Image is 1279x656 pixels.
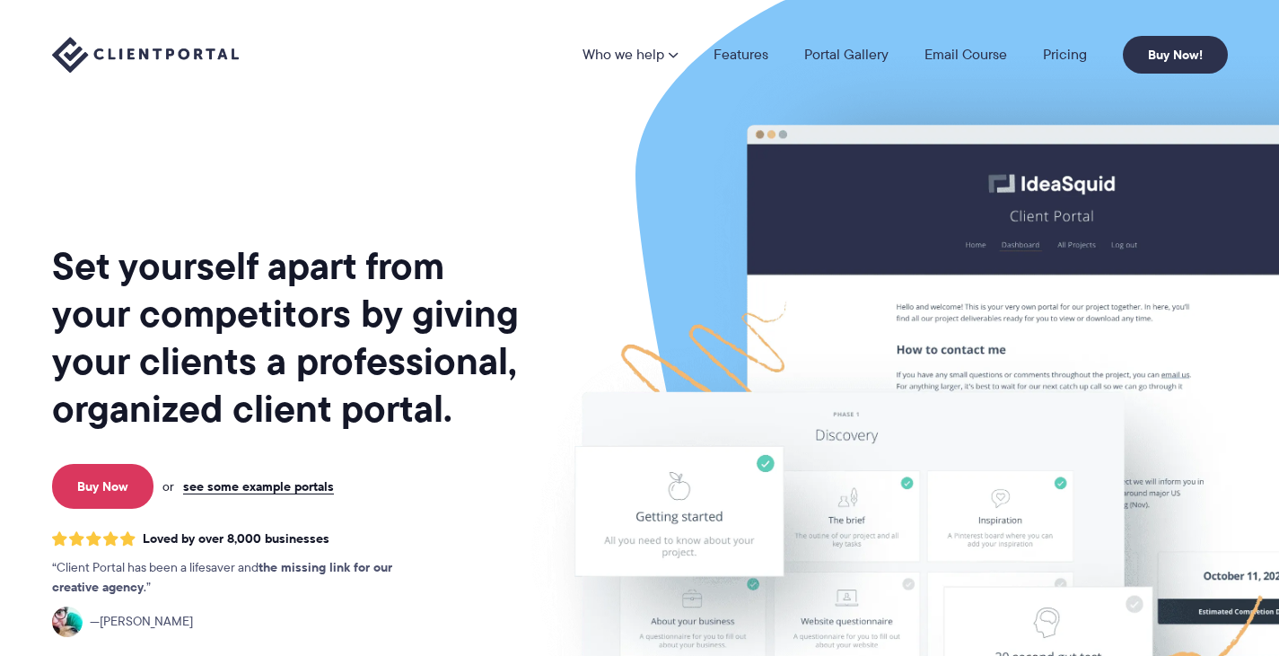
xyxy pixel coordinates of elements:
[143,531,329,547] span: Loved by over 8,000 businesses
[162,478,174,494] span: or
[90,612,193,632] span: [PERSON_NAME]
[183,478,334,494] a: see some example portals
[52,558,429,598] p: Client Portal has been a lifesaver and .
[583,48,678,62] a: Who we help
[52,464,153,509] a: Buy Now
[924,48,1007,62] a: Email Course
[804,48,889,62] a: Portal Gallery
[52,242,522,433] h1: Set yourself apart from your competitors by giving your clients a professional, organized client ...
[52,557,392,597] strong: the missing link for our creative agency
[1123,36,1228,74] a: Buy Now!
[1043,48,1087,62] a: Pricing
[714,48,768,62] a: Features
